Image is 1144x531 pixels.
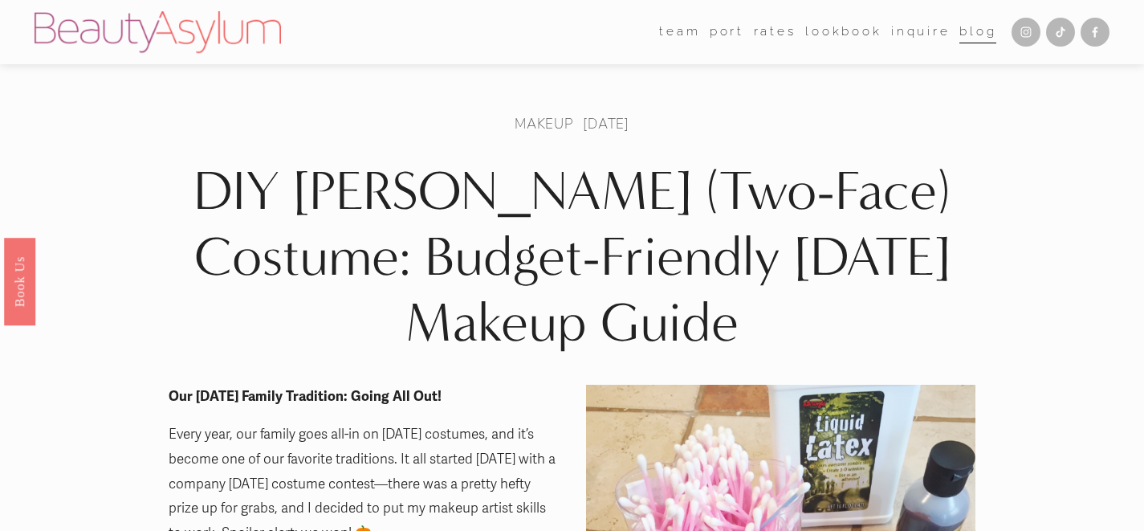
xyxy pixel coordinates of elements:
a: Blog [959,20,996,45]
img: Beauty Asylum | Bridal Hair &amp; Makeup Charlotte &amp; Atlanta [35,11,281,53]
h1: DIY [PERSON_NAME] (Two-Face) Costume: Budget-Friendly [DATE] Makeup Guide [169,159,975,357]
a: Rates [754,20,796,45]
a: folder dropdown [659,20,700,45]
a: Inquire [891,20,951,45]
strong: Our [DATE] Family Tradition: Going All Out! [169,388,442,405]
a: Instagram [1012,18,1040,47]
span: [DATE] [583,114,629,133]
a: makeup [515,114,574,133]
a: TikTok [1046,18,1075,47]
a: port [710,20,744,45]
span: team [659,21,700,43]
a: Facebook [1081,18,1109,47]
a: Lookbook [805,20,882,45]
a: Book Us [4,237,35,325]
